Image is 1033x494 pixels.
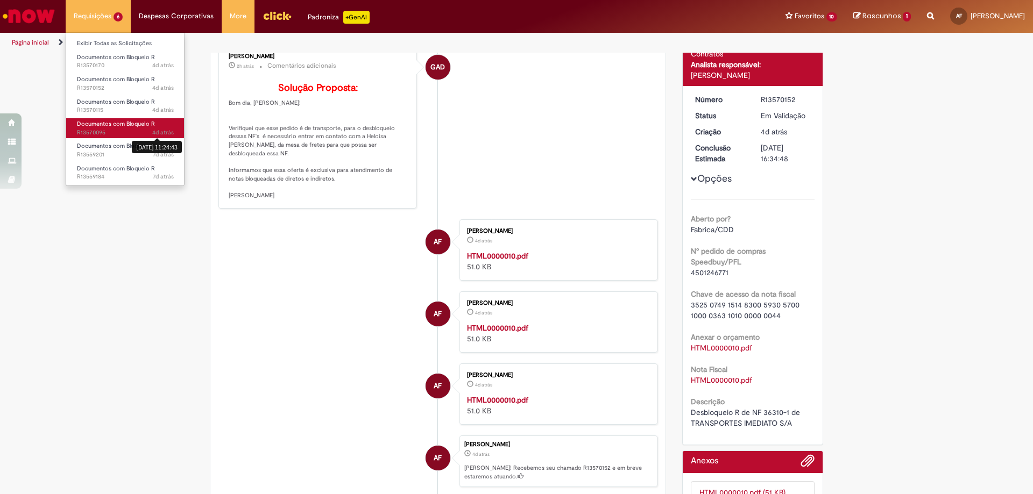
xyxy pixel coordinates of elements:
[74,11,111,22] span: Requisições
[66,96,185,116] a: Aberto R13570115 : Documentos com Bloqueio R
[467,250,646,272] div: 51.0 KB
[475,382,492,388] span: 4d atrás
[152,128,174,137] span: 4d atrás
[467,372,646,378] div: [PERSON_NAME]
[139,11,214,22] span: Despesas Corporativas
[152,61,174,69] span: 4d atrás
[472,451,490,457] span: 4d atrás
[152,106,174,114] time: 26/09/2025 11:28:22
[426,374,450,398] div: Andrew Dias Pires Ferreira
[691,407,802,428] span: Desbloqueio R de NF 36310-1 de TRANSPORTES IMEDIATO S/A
[687,142,753,164] dt: Conclusão Estimada
[1,5,56,27] img: ServiceNow
[761,110,811,121] div: Em Validação
[475,238,492,244] time: 26/09/2025 11:34:42
[691,375,752,385] a: Download de HTML0000010.pdf
[464,441,652,448] div: [PERSON_NAME]
[801,454,815,473] button: Adicionar anexos
[12,38,49,47] a: Página inicial
[229,83,408,200] p: Bom dia, [PERSON_NAME]! Verifiquei que esse pedido é de transporte, para o desbloqueio dessas NF'...
[475,238,492,244] span: 4d atrás
[426,230,450,254] div: Andrew Dias Pires Ferreira
[66,163,185,183] a: Aberto R13559184 : Documentos com Bloqueio R
[77,53,155,61] span: Documentos com Bloqueio R
[862,11,901,21] span: Rascunhos
[66,118,185,138] a: Aberto R13570095 : Documentos com Bloqueio R
[691,214,731,224] b: Aberto por?
[691,300,802,320] span: 3525 0749 1514 8300 5930 5700 1000 0363 1010 0000 0044
[434,373,442,399] span: AF
[77,173,174,181] span: R13559184
[77,84,174,92] span: R13570152
[152,61,174,69] time: 26/09/2025 11:37:53
[691,397,725,406] b: Descrição
[691,225,734,234] span: Fabrica/CDD
[237,63,254,69] span: 2h atrás
[77,151,174,159] span: R13559201
[687,110,753,121] dt: Status
[691,289,796,299] b: Chave de acesso da nota fiscal
[278,82,358,94] b: Solução Proposta:
[691,246,766,267] b: N° pedido de compras Speedbuy/PFL
[8,33,681,53] ul: Trilhas de página
[467,323,528,333] a: HTML0000010.pdf
[77,120,155,128] span: Documentos com Bloqueio R
[472,451,490,457] time: 26/09/2025 11:34:44
[761,127,787,137] time: 26/09/2025 11:34:44
[956,12,962,19] span: AF
[826,12,838,22] span: 10
[218,435,657,487] li: Andrew Dias Pires Ferreira
[467,395,528,405] a: HTML0000010.pdf
[77,128,174,137] span: R13570095
[434,229,442,255] span: AF
[691,268,728,277] span: 4501246771
[691,59,815,70] div: Analista responsável:
[77,106,174,114] span: R13570115
[152,106,174,114] span: 4d atrás
[66,38,185,49] a: Exibir Todas as Solicitações
[467,300,646,306] div: [PERSON_NAME]
[229,53,408,60] div: [PERSON_NAME]
[153,173,174,181] span: 7d atrás
[467,228,646,234] div: [PERSON_NAME]
[761,94,811,105] div: R13570152
[66,52,185,71] a: Aberto R13570170 : Documentos com Bloqueio R
[66,32,185,186] ul: Requisições
[761,127,787,137] span: 4d atrás
[426,302,450,326] div: Andrew Dias Pires Ferreira
[152,84,174,92] span: 4d atrás
[66,140,185,160] a: Aberto R13559201 : Documentos com Bloqueio R
[971,11,1025,20] span: [PERSON_NAME]
[761,126,811,137] div: 26/09/2025 11:34:44
[467,251,528,261] a: HTML0000010.pdf
[434,301,442,327] span: AF
[467,323,646,344] div: 51.0 KB
[691,364,727,374] b: Nota Fiscal
[77,75,155,83] span: Documentos com Bloqueio R
[77,98,155,106] span: Documentos com Bloqueio R
[426,446,450,470] div: Andrew Dias Pires Ferreira
[475,310,492,316] time: 26/09/2025 11:34:16
[308,11,370,24] div: Padroniza
[795,11,824,22] span: Favoritos
[853,11,911,22] a: Rascunhos
[691,70,815,81] div: [PERSON_NAME]
[475,310,492,316] span: 4d atrás
[66,74,185,94] a: Aberto R13570152 : Documentos com Bloqueio R
[426,55,450,80] div: Gabriela Alves De Souza
[267,61,336,70] small: Comentários adicionais
[691,332,760,342] b: Anexar o orçamento
[114,12,123,22] span: 6
[434,445,442,471] span: AF
[467,395,646,416] div: 51.0 KB
[464,464,652,481] p: [PERSON_NAME]! Recebemos seu chamado R13570152 e em breve estaremos atuando.
[132,141,182,153] div: [DATE] 11:24:43
[343,11,370,24] p: +GenAi
[475,382,492,388] time: 26/09/2025 11:34:13
[263,8,292,24] img: click_logo_yellow_360x200.png
[903,12,911,22] span: 1
[77,142,155,150] span: Documentos com Bloqueio R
